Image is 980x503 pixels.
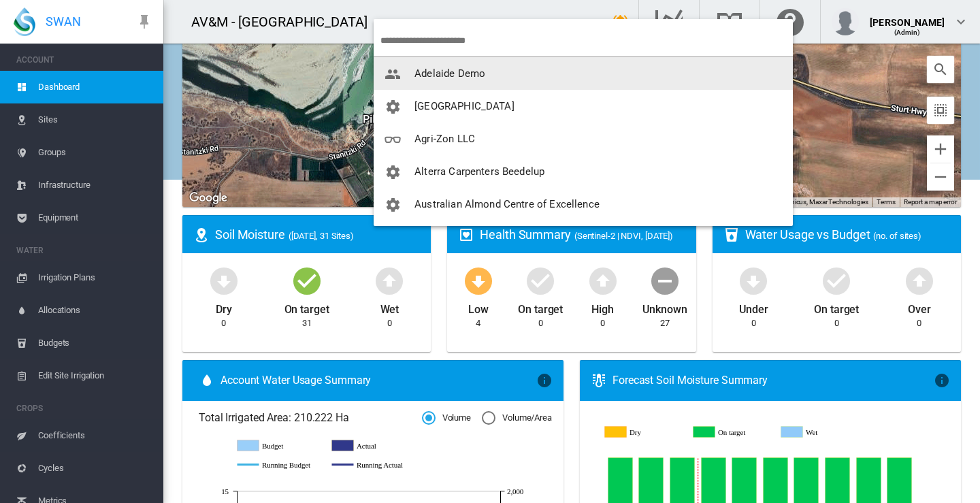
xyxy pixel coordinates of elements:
[414,165,544,178] span: Alterra Carpenters Beedelup
[374,123,793,155] button: You have 'Viewer' permissions to Agri-Zon LLC
[374,90,793,123] button: You have 'Admin' permissions to Adelaide High School
[414,100,514,112] span: [GEOGRAPHIC_DATA]
[414,198,600,210] span: Australian Almond Centre of Excellence
[414,133,475,145] span: Agri-Zon LLC
[385,197,401,213] md-icon: icon-cog
[374,155,793,188] button: You have 'Admin' permissions to Alterra Carpenters Beedelup
[385,164,401,180] md-icon: icon-cog
[385,99,401,115] md-icon: icon-cog
[385,66,401,82] md-icon: icon-people
[385,131,401,148] md-icon: icon-glasses
[374,188,793,221] button: You have 'Admin' permissions to Australian Almond Centre of Excellence
[374,57,793,90] button: You have 'Supervisor' permissions to Adelaide Demo
[414,67,485,80] span: Adelaide Demo
[374,221,793,253] button: You have 'Admin' permissions to Australian Farming Services - Augusta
